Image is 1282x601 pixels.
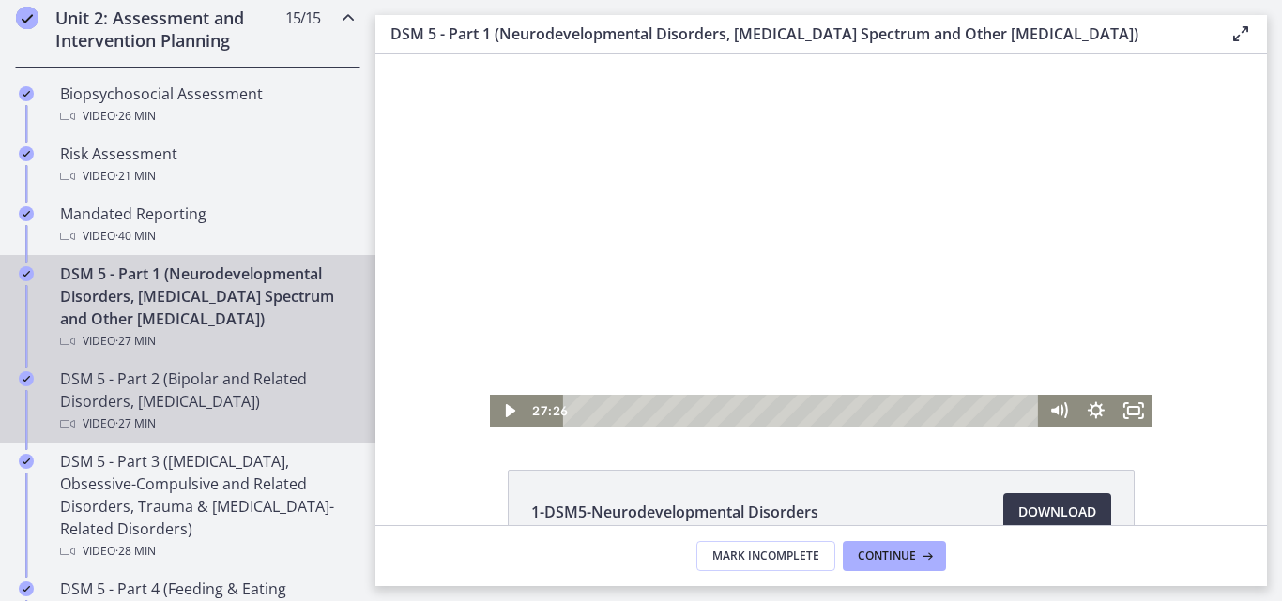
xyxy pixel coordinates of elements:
[19,454,34,469] i: Completed
[60,450,353,563] div: DSM 5 - Part 3 ([MEDICAL_DATA], Obsessive-Compulsive and Related Disorders, Trauma & [MEDICAL_DAT...
[740,340,777,372] button: Fullscreen
[115,540,156,563] span: · 28 min
[696,541,835,571] button: Mark Incomplete
[19,206,34,221] i: Completed
[60,143,353,188] div: Risk Assessment
[531,501,818,523] span: 1-DSM5-Neurodevelopmental Disorders
[285,7,320,29] span: 15 / 15
[60,83,353,128] div: Biopsychosocial Assessment
[1003,493,1111,531] a: Download
[115,165,156,188] span: · 21 min
[19,371,34,386] i: Completed
[60,203,353,248] div: Mandated Reporting
[115,225,156,248] span: · 40 min
[1018,501,1096,523] span: Download
[858,548,916,563] span: Continue
[19,581,34,596] i: Completed
[60,225,353,248] div: Video
[60,540,353,563] div: Video
[702,340,740,372] button: Show settings menu
[55,7,284,52] h2: Unit 2: Assessment and Intervention Planning
[843,541,946,571] button: Continue
[60,165,353,188] div: Video
[115,330,156,353] span: · 27 min
[60,330,353,353] div: Video
[60,105,353,128] div: Video
[664,340,702,372] button: Mute
[390,23,1199,45] h3: DSM 5 - Part 1 (Neurodevelopmental Disorders, [MEDICAL_DATA] Spectrum and Other [MEDICAL_DATA])
[375,54,1267,427] iframe: Video Lesson
[19,146,34,161] i: Completed
[16,7,38,29] i: Completed
[19,266,34,281] i: Completed
[712,548,819,563] span: Mark Incomplete
[115,413,156,435] span: · 27 min
[60,263,353,353] div: DSM 5 - Part 1 (Neurodevelopmental Disorders, [MEDICAL_DATA] Spectrum and Other [MEDICAL_DATA])
[19,86,34,101] i: Completed
[60,368,353,435] div: DSM 5 - Part 2 (Bipolar and Related Disorders, [MEDICAL_DATA])
[60,413,353,435] div: Video
[115,105,156,128] span: · 26 min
